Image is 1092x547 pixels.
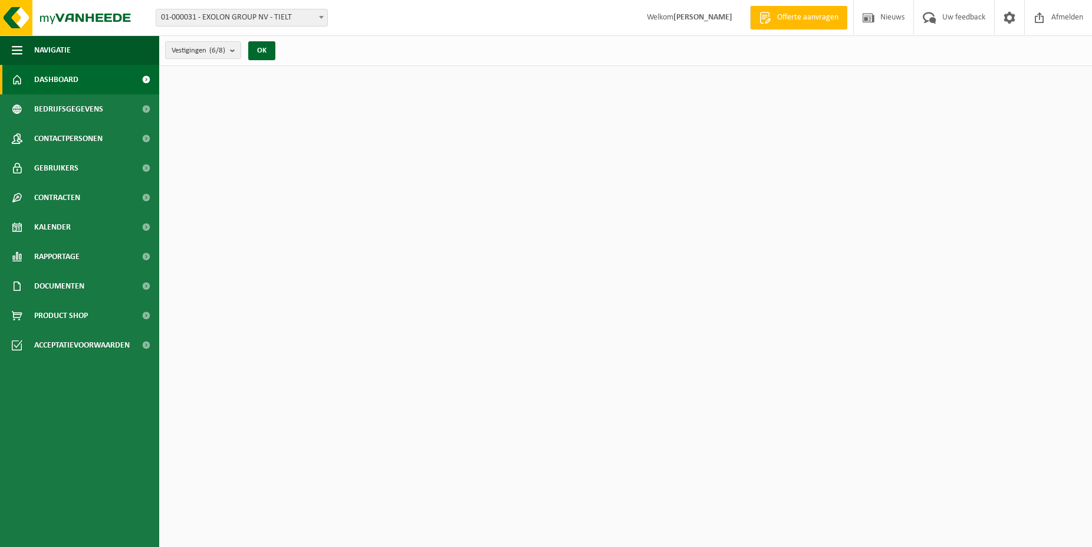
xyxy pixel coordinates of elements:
span: Vestigingen [172,42,225,60]
span: 01-000031 - EXOLON GROUP NV - TIELT [156,9,327,26]
span: Rapportage [34,242,80,271]
span: Contracten [34,183,80,212]
span: Bedrijfsgegevens [34,94,103,124]
span: 01-000031 - EXOLON GROUP NV - TIELT [156,9,328,27]
button: Vestigingen(6/8) [165,41,241,59]
span: Gebruikers [34,153,78,183]
count: (6/8) [209,47,225,54]
span: Acceptatievoorwaarden [34,330,130,360]
button: OK [248,41,275,60]
a: Offerte aanvragen [750,6,847,30]
span: Documenten [34,271,84,301]
span: Offerte aanvragen [774,12,841,24]
span: Dashboard [34,65,78,94]
span: Product Shop [34,301,88,330]
span: Contactpersonen [34,124,103,153]
strong: [PERSON_NAME] [673,13,732,22]
span: Kalender [34,212,71,242]
span: Navigatie [34,35,71,65]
